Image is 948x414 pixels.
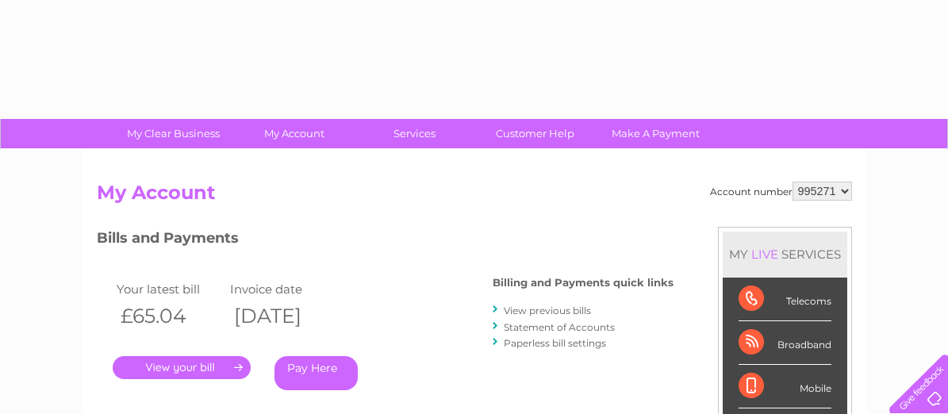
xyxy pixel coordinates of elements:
[113,300,227,332] th: £65.04
[590,119,721,148] a: Make A Payment
[748,247,781,262] div: LIVE
[723,232,847,277] div: MY SERVICES
[504,305,591,316] a: View previous bills
[739,321,831,365] div: Broadband
[226,300,340,332] th: [DATE]
[113,278,227,300] td: Your latest bill
[470,119,601,148] a: Customer Help
[97,227,674,255] h3: Bills and Payments
[493,277,674,289] h4: Billing and Payments quick links
[113,356,251,379] a: .
[504,337,606,349] a: Paperless bill settings
[108,119,239,148] a: My Clear Business
[710,182,852,201] div: Account number
[349,119,480,148] a: Services
[504,321,615,333] a: Statement of Accounts
[97,182,852,212] h2: My Account
[739,365,831,408] div: Mobile
[228,119,359,148] a: My Account
[226,278,340,300] td: Invoice date
[739,278,831,321] div: Telecoms
[274,356,358,390] a: Pay Here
